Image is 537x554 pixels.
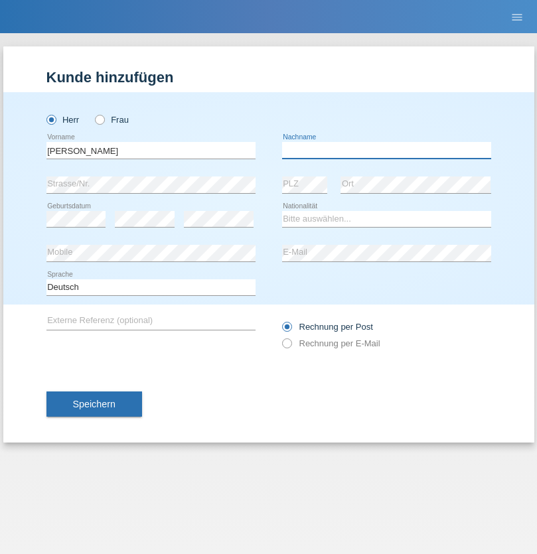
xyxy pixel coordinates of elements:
button: Speichern [46,391,142,417]
input: Rechnung per Post [282,322,291,338]
label: Herr [46,115,80,125]
label: Rechnung per Post [282,322,373,332]
i: menu [510,11,524,24]
input: Herr [46,115,55,123]
label: Frau [95,115,129,125]
span: Speichern [73,399,115,409]
label: Rechnung per E-Mail [282,338,380,348]
a: menu [504,13,530,21]
input: Frau [95,115,104,123]
h1: Kunde hinzufügen [46,69,491,86]
input: Rechnung per E-Mail [282,338,291,355]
